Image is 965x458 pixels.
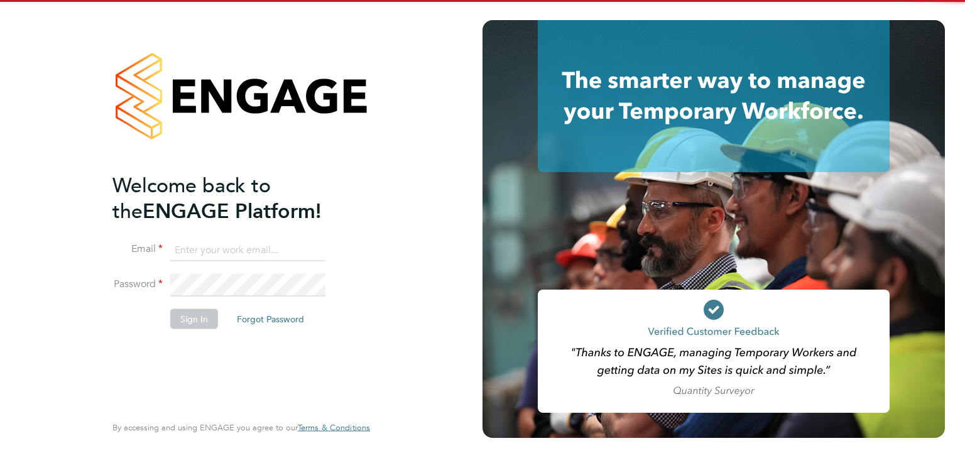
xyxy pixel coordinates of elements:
label: Password [112,278,163,291]
button: Sign In [170,309,218,329]
span: By accessing and using ENGAGE you agree to our [112,422,370,433]
h2: ENGAGE Platform! [112,172,357,224]
input: Enter your work email... [170,239,325,261]
label: Email [112,243,163,256]
span: Welcome back to the [112,173,271,223]
button: Forgot Password [227,309,314,329]
span: Terms & Conditions [298,422,370,433]
a: Terms & Conditions [298,423,370,433]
